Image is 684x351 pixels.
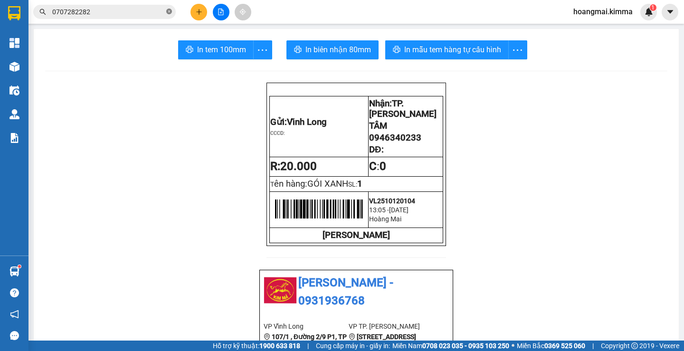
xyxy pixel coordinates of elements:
[264,333,270,340] span: environment
[62,8,138,31] div: TP. [PERSON_NAME]
[235,4,251,20] button: aim
[662,4,678,20] button: caret-down
[508,40,527,59] button: more
[274,179,348,189] span: ên hàng:
[10,288,19,297] span: question-circle
[316,341,390,351] span: Cung cấp máy in - giấy in:
[307,179,348,189] span: GÓI XANH
[186,46,193,55] span: printer
[270,130,285,136] span: CCCD:
[218,9,224,15] span: file-add
[8,9,23,19] span: Gửi:
[9,62,19,72] img: warehouse-icon
[264,321,349,332] li: VP Vĩnh Long
[369,98,437,119] span: Nhận:
[286,40,379,59] button: printerIn biên nhận 80mm
[270,160,317,173] strong: R:
[264,274,449,310] li: [PERSON_NAME] - 0931936768
[393,46,400,55] span: printer
[650,4,656,11] sup: 1
[651,4,655,11] span: 1
[566,6,640,18] span: hoangmai.kimma
[369,160,377,173] strong: C
[9,266,19,276] img: warehouse-icon
[264,333,347,351] b: 107/1 , Đường 2/9 P1, TP Vĩnh Long
[166,9,172,14] span: close-circle
[8,8,55,31] div: Vĩnh Long
[259,342,300,350] strong: 1900 633 818
[369,206,389,214] span: 13:05 -
[280,160,317,173] span: 20.000
[305,44,371,56] span: In biên nhận 80mm
[9,109,19,119] img: warehouse-icon
[509,44,527,56] span: more
[369,197,415,205] span: VL2510120104
[8,6,20,20] img: logo-vxr
[52,7,164,17] input: Tìm tên, số ĐT hoặc mã đơn
[7,61,57,83] div: 20.000
[270,117,327,127] span: Gửi:
[389,206,408,214] span: [DATE]
[422,342,509,350] strong: 0708 023 035 - 0935 103 250
[385,40,509,59] button: printerIn mẫu tem hàng tự cấu hình
[270,180,348,188] span: T
[39,9,46,15] span: search
[287,117,327,127] span: Vĩnh Long
[9,133,19,143] img: solution-icon
[307,341,309,351] span: |
[9,38,19,48] img: dashboard-icon
[369,98,437,119] span: TP. [PERSON_NAME]
[348,180,357,188] span: SL:
[323,230,390,240] strong: [PERSON_NAME]
[178,40,254,59] button: printerIn tem 100mm
[62,31,138,42] div: TÂM
[369,133,421,143] span: 0946340233
[544,342,585,350] strong: 0369 525 060
[294,46,302,55] span: printer
[9,85,19,95] img: warehouse-icon
[10,310,19,319] span: notification
[62,9,85,19] span: Nhận:
[62,42,138,56] div: 0946340233
[645,8,653,16] img: icon-new-feature
[592,341,594,351] span: |
[369,121,387,131] span: TÂM
[369,215,401,223] span: Hoàng Mai
[213,4,229,20] button: file-add
[392,341,509,351] span: Miền Nam
[264,274,297,307] img: logo.jpg
[380,160,386,173] span: 0
[404,44,501,56] span: In mẫu tem hàng tự cấu hình
[213,341,300,351] span: Hỗ trợ kỹ thuật:
[196,9,202,15] span: plus
[18,265,21,268] sup: 1
[166,8,172,17] span: close-circle
[357,179,362,189] span: 1
[517,341,585,351] span: Miền Bắc
[190,4,207,20] button: plus
[512,344,514,348] span: ⚪️
[369,160,386,173] span: :
[253,40,272,59] button: more
[349,333,355,340] span: environment
[349,321,434,332] li: VP TP. [PERSON_NAME]
[7,61,35,71] span: Thu rồi :
[369,144,383,155] span: DĐ:
[349,333,416,351] b: [STREET_ADDRESS][PERSON_NAME]
[10,331,19,340] span: message
[666,8,674,16] span: caret-down
[197,44,246,56] span: In tem 100mm
[631,342,638,349] span: copyright
[254,44,272,56] span: more
[239,9,246,15] span: aim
